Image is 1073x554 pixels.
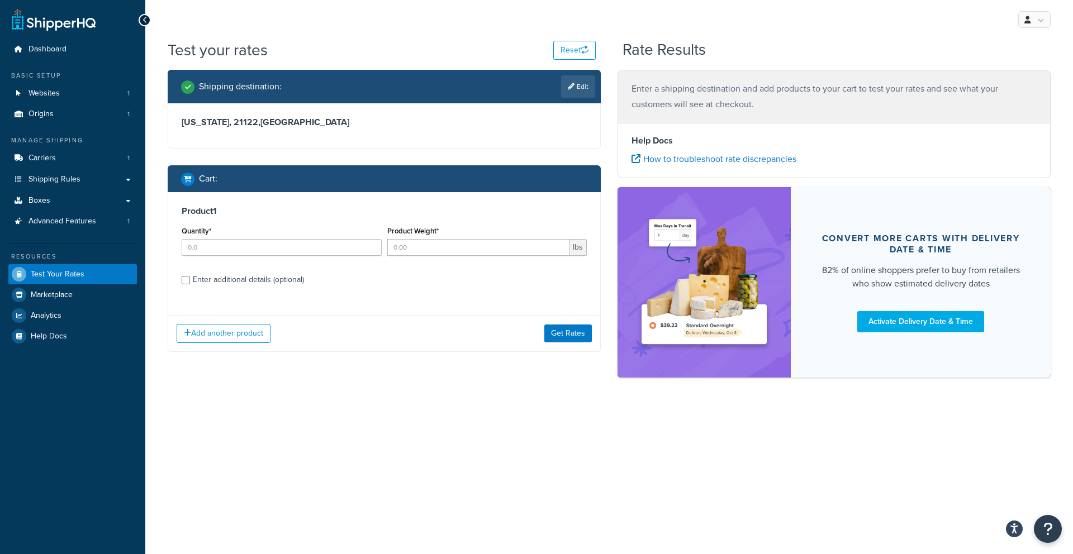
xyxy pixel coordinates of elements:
[8,104,137,125] li: Origins
[8,148,137,169] a: Carriers1
[29,196,50,206] span: Boxes
[8,148,137,169] li: Carriers
[29,175,80,184] span: Shipping Rules
[387,227,439,235] label: Product Weight*
[8,71,137,80] div: Basic Setup
[632,81,1037,112] p: Enter a shipping destination and add products to your cart to test your rates and see what your c...
[31,311,61,321] span: Analytics
[168,39,268,61] h1: Test your rates
[182,227,211,235] label: Quantity*
[8,190,137,211] a: Boxes
[177,324,270,343] button: Add another product
[632,134,1037,147] h4: Help Docs
[8,252,137,261] div: Resources
[634,204,774,361] img: feature-image-ddt-36eae7f7280da8017bfb280eaccd9c446f90b1fe08728e4019434db127062ab4.png
[8,104,137,125] a: Origins1
[8,169,137,190] a: Shipping Rules
[8,264,137,284] a: Test Your Rates
[29,89,60,98] span: Websites
[127,109,130,119] span: 1
[387,239,570,256] input: 0.00
[561,75,595,98] a: Edit
[182,206,587,217] h3: Product 1
[569,239,587,256] span: lbs
[8,136,137,145] div: Manage Shipping
[127,89,130,98] span: 1
[29,45,67,54] span: Dashboard
[31,332,67,341] span: Help Docs
[31,270,84,279] span: Test Your Rates
[8,285,137,305] a: Marketplace
[1034,515,1062,543] button: Open Resource Center
[553,41,596,60] button: Reset
[8,83,137,104] li: Websites
[818,264,1024,290] div: 82% of online shoppers prefer to buy from retailers who show estimated delivery dates
[29,154,56,163] span: Carriers
[193,272,304,288] div: Enter additional details (optional)
[199,174,217,184] h2: Cart :
[8,305,137,326] a: Analytics
[182,239,382,256] input: 0.0
[182,276,190,284] input: Enter additional details (optional)
[632,152,796,165] a: How to troubleshoot rate discrepancies
[182,117,587,128] h3: [US_STATE], 21122 , [GEOGRAPHIC_DATA]
[857,311,984,332] a: Activate Delivery Date & Time
[8,39,137,60] a: Dashboard
[544,324,592,342] button: Get Rates
[8,83,137,104] a: Websites1
[29,109,54,119] span: Origins
[127,217,130,226] span: 1
[8,211,137,232] li: Advanced Features
[818,233,1024,255] div: Convert more carts with delivery date & time
[127,154,130,163] span: 1
[31,290,73,300] span: Marketplace
[29,217,96,226] span: Advanced Features
[8,211,137,232] a: Advanced Features1
[199,82,282,92] h2: Shipping destination :
[623,41,706,59] h2: Rate Results
[8,326,137,346] a: Help Docs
